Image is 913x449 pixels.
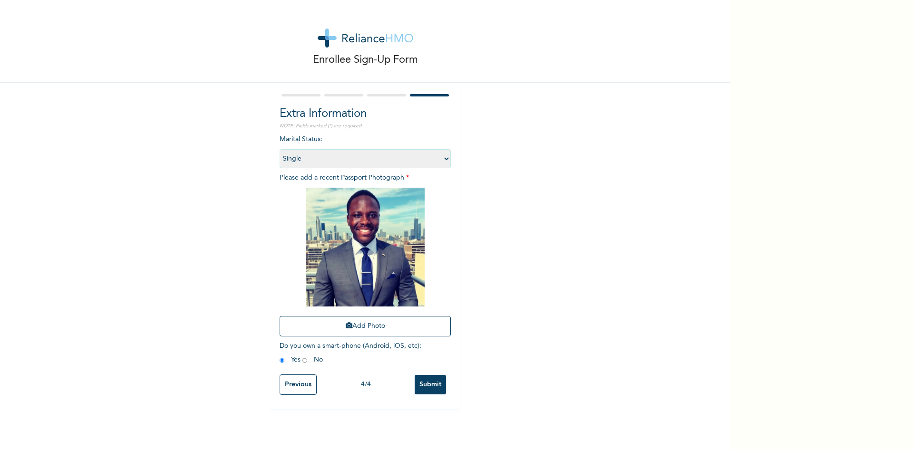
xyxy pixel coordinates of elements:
p: Enrollee Sign-Up Form [313,52,418,68]
img: logo [318,29,413,48]
span: Please add a recent Passport Photograph [280,174,451,341]
p: NOTE: Fields marked (*) are required [280,123,451,130]
span: Do you own a smart-phone (Android, iOS, etc) : Yes No [280,343,421,363]
input: Previous [280,374,317,395]
span: Marital Status : [280,136,451,162]
img: Crop [306,188,425,306]
button: Add Photo [280,316,451,336]
div: 4 / 4 [317,380,415,390]
h2: Extra Information [280,105,451,123]
input: Submit [415,375,446,394]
